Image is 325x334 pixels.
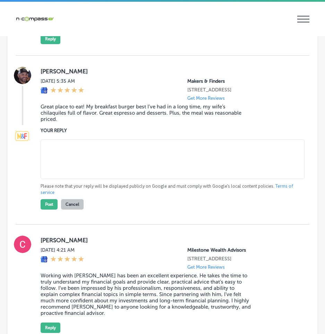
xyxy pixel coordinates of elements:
p: Get More Reviews [187,264,225,270]
p: Milestone Wealth Advisors [187,247,298,253]
button: Cancel [61,199,84,210]
a: Terms of service [41,183,293,196]
p: Makers & Finders [187,78,298,84]
label: YOUR REPLY [41,128,298,133]
img: 660ab0bf-5cc7-4cb8-ba1c-48b5ae0f18e60NCTV_CLogo_TV_Black_-500x88.png [16,16,54,22]
button: Reply [41,323,60,333]
label: [DATE] 4:21 AM [41,247,84,253]
label: [PERSON_NAME] [41,68,298,75]
img: Image [14,127,31,144]
div: 5 Stars [50,87,84,95]
button: Post [41,199,58,210]
blockquote: Great place to eat! My breakfast burger best I’ve had in a long time, my wife’s chilaquiles full ... [41,104,252,122]
p: Get More Reviews [187,96,225,101]
p: Please note that your reply will be displayed publicly on Google and must comply with Google's lo... [41,183,298,196]
p: 2120 Festival Plaza Drive Unit 140 [187,87,298,93]
div: 5 Stars [50,256,84,263]
label: [DATE] 5:35 AM [41,78,84,84]
label: [PERSON_NAME] [41,237,298,244]
button: Reply [41,34,60,44]
p: 3321 Forest Drive Suite 7 [187,256,298,262]
blockquote: Working with [PERSON_NAME] has been an excellent experience. He takes the time to truly understan... [41,272,252,316]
